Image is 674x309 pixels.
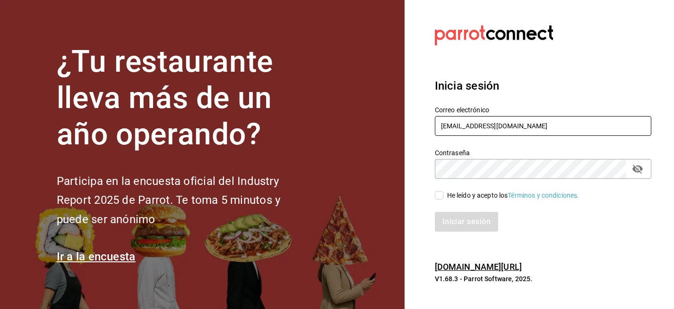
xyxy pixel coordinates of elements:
[435,77,651,94] h3: Inicia sesión
[57,250,136,263] a: Ir a la encuesta
[447,191,579,200] div: He leído y acepto los
[435,107,651,113] label: Correo electrónico
[508,192,579,199] a: Términos y condiciones.
[435,274,651,284] p: V1.68.3 - Parrot Software, 2025.
[435,262,522,272] a: [DOMAIN_NAME][URL]
[630,161,646,177] button: passwordField
[435,116,651,136] input: Ingresa tu correo electrónico
[57,44,312,152] h1: ¿Tu restaurante lleva más de un año operando?
[435,150,651,156] label: Contraseña
[57,172,312,229] h2: Participa en la encuesta oficial del Industry Report 2025 de Parrot. Te toma 5 minutos y puede se...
